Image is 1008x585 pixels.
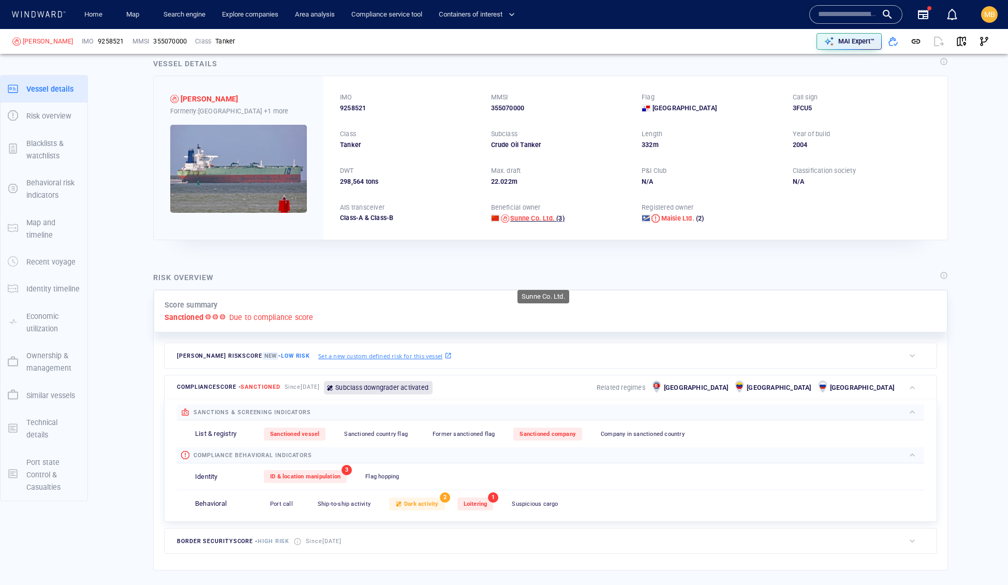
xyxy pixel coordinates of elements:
[946,8,958,21] div: Notification center
[1,248,87,275] button: Recent voyage
[306,538,342,545] span: Since [DATE]
[347,6,426,24] a: Compliance service tool
[1,76,87,103] button: Vessel details
[318,501,370,507] span: Ship-to-ship activity
[241,384,280,390] span: Sanctioned
[950,30,973,53] button: View on map
[98,37,124,46] span: 9258521
[491,178,498,185] span: 22
[793,104,931,113] div: 3FCU5
[170,125,307,213] img: 5905c350e40cb74c8b4dc606_0
[905,30,927,53] button: Get link
[281,353,310,359] span: Low risk
[335,383,428,392] p: Subclass downgrader activated
[1,423,87,433] a: Technical details
[964,538,1000,577] iframe: Chat
[159,6,210,24] a: Search engine
[23,37,73,46] span: LAUREN II
[1,284,87,294] a: Identity timeline
[653,141,659,149] span: m
[342,465,352,475] span: 3
[153,57,217,70] div: Vessel details
[1,209,87,249] button: Map and timeline
[1,342,87,382] button: Ownership & management
[642,177,780,186] div: N/A
[694,214,704,223] span: (2)
[258,538,289,545] span: High risk
[177,538,289,545] span: border security score -
[1,184,87,194] a: Behavioral risk indicators
[80,6,107,24] a: Home
[1,303,87,343] button: Economic utilization
[642,141,653,149] span: 332
[291,6,339,24] a: Area analysis
[165,299,218,311] p: Score summary
[793,93,818,102] p: Call sign
[1,223,87,233] a: Map and timeline
[491,93,508,102] p: MMSI
[491,104,630,113] div: 355070000
[1,169,87,209] button: Behavioral risk indicators
[642,129,662,139] p: Length
[365,473,399,480] span: Flag hopping
[340,177,479,186] div: 298,564 tons
[26,389,75,402] p: Similar vessels
[1,449,87,501] button: Port state Control & Casualties
[177,352,310,360] span: [PERSON_NAME] risk score -
[793,129,831,139] p: Year of build
[1,130,87,170] button: Blacklists & watchlists
[218,6,283,24] button: Explore companies
[170,106,307,116] div: Formerly: [GEOGRAPHIC_DATA]
[1,357,87,367] a: Ownership & management
[491,129,518,139] p: Subclass
[491,140,630,150] div: Crude Oil Tanker
[838,37,874,46] p: MAI Expert™
[1,83,87,93] a: Vessel details
[195,429,236,439] p: List & registry
[1,469,87,479] a: Port state Control & Casualties
[984,10,995,19] span: MB
[26,83,73,95] p: Vessel details
[26,349,80,375] p: Ownership & management
[270,473,340,480] span: ID & location manipulation
[1,103,87,129] button: Risk overview
[498,178,500,185] span: .
[830,383,894,392] p: [GEOGRAPHIC_DATA]
[12,37,21,46] div: Sanctioned
[510,214,565,223] a: Sunne Co. Ltd. (3)
[318,352,442,360] p: Set a new custom defined risk for this vessel
[500,178,512,185] span: 022
[23,37,73,46] div: [PERSON_NAME]
[653,104,717,113] span: [GEOGRAPHIC_DATA]
[365,214,369,222] span: &
[793,140,931,150] div: 2004
[661,214,704,223] a: Maisie Ltd. (2)
[195,37,211,46] p: Class
[318,350,452,361] a: Set a new custom defined risk for this vessel
[642,203,693,212] p: Registered owner
[512,501,558,507] span: Suspicious cargo
[1,409,87,449] button: Technical details
[177,384,280,390] span: compliance score -
[194,409,311,416] span: sanctions & screening indicators
[26,416,80,442] p: Technical details
[664,383,728,392] p: [GEOGRAPHIC_DATA]
[340,214,363,222] span: Class-A
[1,382,87,409] button: Similar vessels
[491,203,541,212] p: Beneficial owner
[26,283,80,295] p: Identity timeline
[194,452,312,459] span: compliance behavioral indicators
[26,310,80,335] p: Economic utilization
[229,311,314,324] p: Due to compliance score
[165,311,203,324] p: Sanctioned
[195,499,227,509] p: Behavioral
[153,271,214,284] div: Risk overview
[26,256,76,268] p: Recent voyage
[340,129,356,139] p: Class
[440,492,450,503] span: 2
[340,166,354,175] p: DWT
[118,6,151,24] button: Map
[26,110,71,122] p: Risk overview
[340,140,479,150] div: Tanker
